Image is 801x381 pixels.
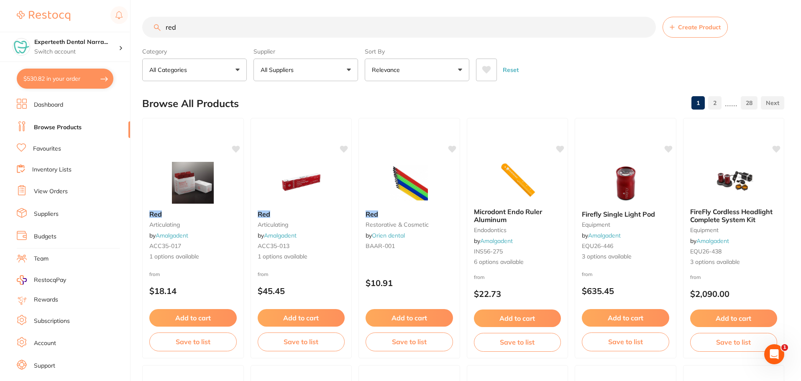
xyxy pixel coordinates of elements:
[149,309,237,327] button: Add to cart
[34,296,58,304] a: Rewards
[690,237,729,245] span: by
[764,344,784,364] iframe: Intercom live chat
[17,69,113,89] button: $530.82 in your order
[582,253,669,261] span: 3 options available
[366,309,453,327] button: Add to cart
[258,242,289,250] span: ACC35-013
[474,207,542,223] span: Microdont Endo Ruler Aluminum
[365,59,469,81] button: Relevance
[382,162,436,204] img: Red
[474,248,503,255] span: INS56-275
[258,210,345,218] b: Red
[149,271,160,277] span: from
[366,210,453,218] b: Red
[690,248,722,255] span: EQU26-438
[690,309,778,327] button: Add to cart
[474,333,561,351] button: Save to list
[372,232,405,239] a: Orien dental
[696,237,729,245] a: Amalgadent
[253,48,358,55] label: Supplier
[366,221,453,228] small: restorative & cosmetic
[149,210,237,218] b: Red
[480,237,513,245] a: Amalgadent
[261,66,297,74] p: All Suppliers
[598,162,653,204] img: Firefly Single Light Pod
[582,210,655,218] span: Firefly Single Light Pod
[34,362,55,370] a: Support
[366,242,395,250] span: BAAR-001
[258,309,345,327] button: Add to cart
[490,159,545,201] img: Microdont Endo Ruler Aluminum
[17,6,70,26] a: Restocq Logo
[34,101,63,109] a: Dashboard
[149,253,237,261] span: 1 options available
[474,309,561,327] button: Add to cart
[166,162,220,204] img: Red
[366,232,405,239] span: by
[690,333,778,351] button: Save to list
[690,274,701,280] span: from
[690,289,778,299] p: $2,090.00
[725,98,737,108] p: ......
[582,221,669,228] small: equipment
[258,210,270,218] em: Red
[274,162,328,204] img: Red
[691,95,705,111] a: 1
[474,237,513,245] span: by
[474,274,485,280] span: from
[258,332,345,351] button: Save to list
[588,232,621,239] a: Amalgadent
[264,232,297,239] a: Amalgadent
[582,232,621,239] span: by
[690,208,778,223] b: FireFly Cordless Headlight Complete System Kit
[258,253,345,261] span: 1 options available
[582,332,669,351] button: Save to list
[34,233,56,241] a: Budgets
[366,210,378,218] em: Red
[142,98,239,110] h2: Browse All Products
[706,159,761,201] img: FireFly Cordless Headlight Complete System Kit
[32,166,72,174] a: Inventory Lists
[253,59,358,81] button: All Suppliers
[149,221,237,228] small: articulating
[663,17,728,38] button: Create Product
[142,17,656,38] input: Search Products
[781,344,788,351] span: 1
[690,227,778,233] small: equipment
[708,95,722,111] a: 2
[258,286,345,296] p: $45.45
[678,24,721,31] span: Create Product
[33,145,61,153] a: Favourites
[366,332,453,351] button: Save to list
[156,232,188,239] a: Amalgadent
[690,207,773,223] span: FireFly Cordless Headlight Complete System Kit
[582,242,613,250] span: EQU26-446
[17,275,27,285] img: RestocqPay
[149,332,237,351] button: Save to list
[582,309,669,327] button: Add to cart
[690,258,778,266] span: 3 options available
[500,59,521,81] button: Reset
[34,187,68,196] a: View Orders
[34,123,82,132] a: Browse Products
[582,286,669,296] p: $635.45
[366,278,453,288] p: $10.91
[34,210,59,218] a: Suppliers
[34,339,56,348] a: Account
[149,66,190,74] p: All Categories
[258,271,269,277] span: from
[474,227,561,233] small: endodontics
[34,38,119,46] h4: Experteeth Dental Narrabri
[582,210,669,218] b: Firefly Single Light Pod
[372,66,403,74] p: Relevance
[34,255,49,263] a: Team
[582,271,593,277] span: from
[34,48,119,56] p: Switch account
[741,95,757,111] a: 28
[474,208,561,223] b: Microdont Endo Ruler Aluminum
[34,276,66,284] span: RestocqPay
[365,48,469,55] label: Sort By
[258,232,297,239] span: by
[13,38,30,55] img: Experteeth Dental Narrabri
[474,289,561,299] p: $22.73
